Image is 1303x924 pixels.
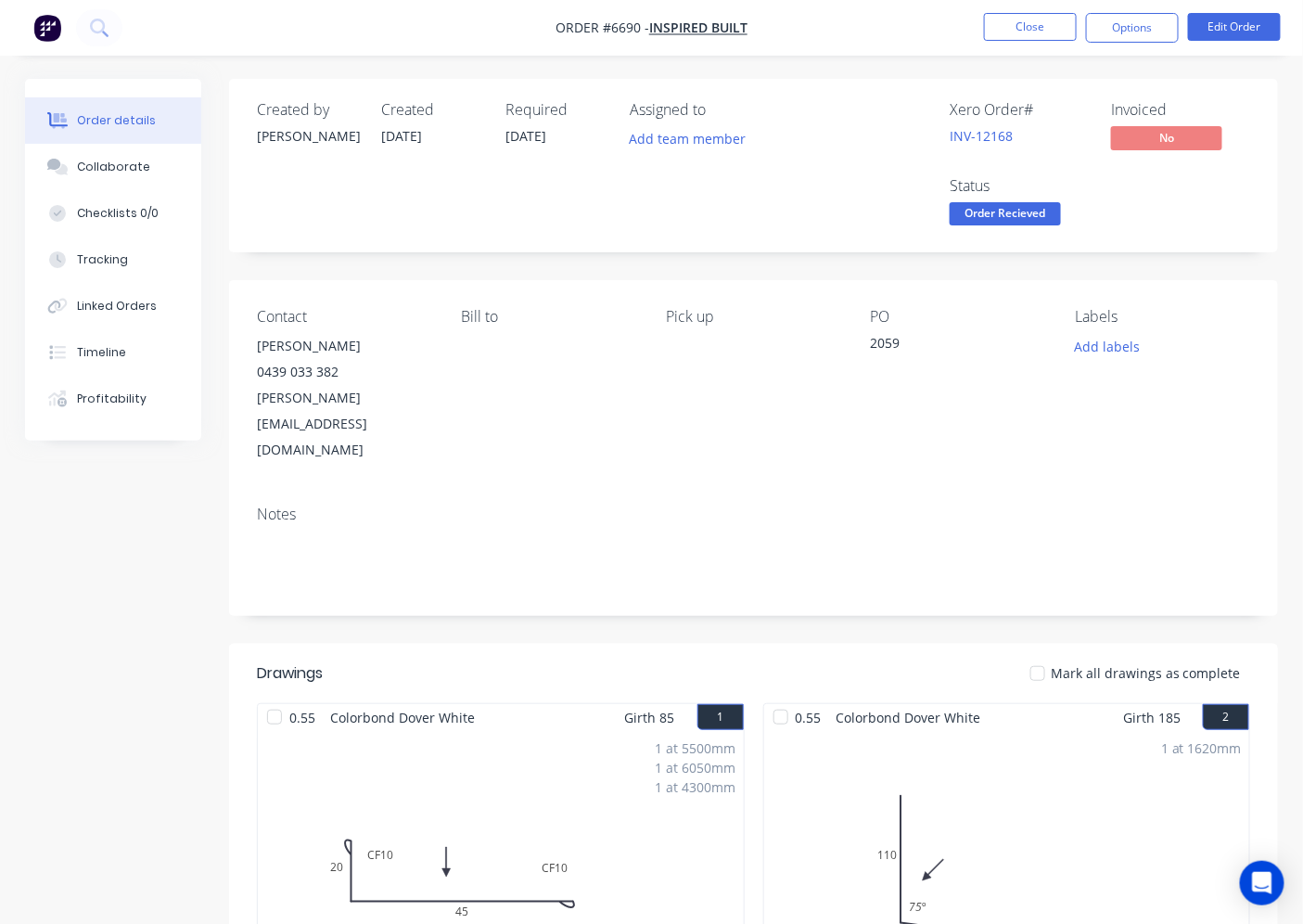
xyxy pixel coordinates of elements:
[77,391,147,407] div: Profitability
[381,101,483,119] div: Created
[984,13,1077,41] button: Close
[257,126,359,146] div: [PERSON_NAME]
[950,127,1013,145] a: INV-12168
[505,127,546,145] span: [DATE]
[77,205,159,222] div: Checklists 0/0
[25,237,201,283] button: Tracking
[257,333,432,463] div: [PERSON_NAME]0439 033 382[PERSON_NAME][EMAIL_ADDRESS][DOMAIN_NAME]
[462,308,637,326] div: Bill to
[323,704,482,731] span: Colorbond Dover White
[556,19,649,37] span: Order #6690 -
[1161,738,1242,758] div: 1 at 1620mm
[630,101,815,119] div: Assigned to
[950,202,1061,225] span: Order Recieved
[666,308,841,326] div: Pick up
[505,101,607,119] div: Required
[77,298,157,314] div: Linked Orders
[77,344,126,361] div: Timeline
[1086,13,1179,43] button: Options
[620,126,756,151] button: Add team member
[257,308,432,326] div: Contact
[25,376,201,422] button: Profitability
[656,758,736,777] div: 1 at 6050mm
[788,704,829,731] span: 0.55
[77,251,128,268] div: Tracking
[1075,308,1250,326] div: Labels
[871,308,1046,326] div: PO
[1051,663,1241,683] span: Mark all drawings as complete
[950,202,1061,230] button: Order Recieved
[1123,704,1181,731] span: Girth 185
[25,190,201,237] button: Checklists 0/0
[77,159,150,175] div: Collaborate
[257,101,359,119] div: Created by
[257,506,1250,523] div: Notes
[1111,101,1250,119] div: Invoiced
[656,738,736,758] div: 1 at 5500mm
[257,662,323,685] div: Drawings
[950,177,1089,195] div: Status
[649,19,747,37] a: Inspired Built
[625,704,675,731] span: Girth 85
[77,112,156,129] div: Order details
[829,704,989,731] span: Colorbond Dover White
[257,385,432,463] div: [PERSON_NAME][EMAIL_ADDRESS][DOMAIN_NAME]
[1203,704,1249,730] button: 2
[381,127,422,145] span: [DATE]
[656,777,736,797] div: 1 at 4300mm
[257,359,432,385] div: 0439 033 382
[950,101,1089,119] div: Xero Order #
[33,14,61,42] img: Factory
[1188,13,1281,41] button: Edit Order
[257,333,432,359] div: [PERSON_NAME]
[1111,126,1222,149] span: No
[1065,333,1150,358] button: Add labels
[25,283,201,329] button: Linked Orders
[871,333,1046,359] div: 2059
[25,97,201,144] button: Order details
[1240,861,1284,905] div: Open Intercom Messenger
[282,704,323,731] span: 0.55
[630,126,756,151] button: Add team member
[25,144,201,190] button: Collaborate
[25,329,201,376] button: Timeline
[697,704,744,730] button: 1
